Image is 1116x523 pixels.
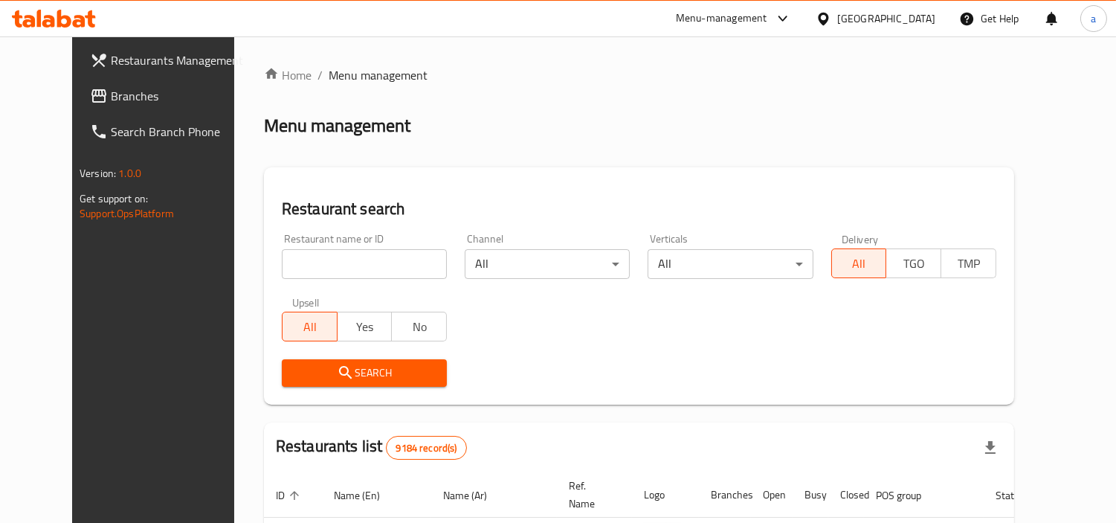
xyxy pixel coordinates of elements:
span: Version: [80,164,116,183]
a: Search Branch Phone [78,114,259,150]
div: All [648,249,813,279]
span: Status [996,487,1044,504]
th: Closed [828,472,864,518]
span: Restaurants Management [111,51,247,69]
span: a [1091,10,1096,27]
li: / [317,66,323,84]
span: Yes [343,316,387,338]
span: All [838,253,881,275]
h2: Restaurants list [276,435,467,460]
div: Total records count [386,436,466,460]
span: Search [294,364,435,382]
a: Home [264,66,312,84]
h2: Restaurant search [282,198,996,220]
span: Search Branch Phone [111,123,247,141]
span: TMP [947,253,990,275]
span: 1.0.0 [118,164,141,183]
span: Branches [111,87,247,105]
button: TGO [886,248,941,278]
button: Yes [337,312,393,341]
div: [GEOGRAPHIC_DATA] [837,10,935,27]
label: Delivery [842,234,879,244]
button: No [391,312,447,341]
div: Export file [973,430,1008,466]
th: Open [751,472,793,518]
div: Menu-management [676,10,767,28]
span: Get support on: [80,189,148,208]
span: 9184 record(s) [387,441,465,455]
input: Search for restaurant name or ID.. [282,249,447,279]
button: All [831,248,887,278]
a: Branches [78,78,259,114]
th: Branches [699,472,751,518]
span: All [288,316,332,338]
span: Name (Ar) [443,487,506,504]
nav: breadcrumb [264,66,1014,84]
div: All [465,249,630,279]
h2: Menu management [264,114,410,138]
span: TGO [892,253,935,275]
th: Busy [793,472,828,518]
span: ID [276,487,304,504]
button: TMP [941,248,996,278]
th: Logo [632,472,699,518]
span: Name (En) [334,487,399,504]
span: Ref. Name [569,477,614,513]
label: Upsell [292,297,320,307]
span: No [398,316,441,338]
a: Support.OpsPlatform [80,204,174,223]
span: POS group [876,487,941,504]
a: Restaurants Management [78,42,259,78]
span: Menu management [329,66,428,84]
button: Search [282,359,447,387]
button: All [282,312,338,341]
